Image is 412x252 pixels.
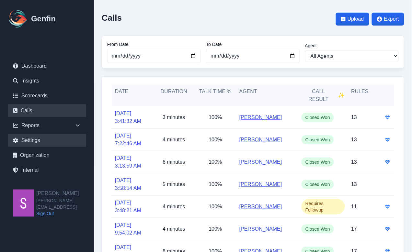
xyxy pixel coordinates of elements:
p: 100% [209,181,222,188]
span: Closed Won [302,113,334,122]
p: 100% [209,114,222,121]
p: 6 minutes [163,158,185,166]
a: [PERSON_NAME] [239,181,282,188]
span: Closed Won [302,180,334,189]
a: Dashboard [8,60,86,72]
h1: Genfin [31,14,56,24]
h2: Calls [102,13,122,23]
a: [DATE] 3:48:21 AM [115,199,150,214]
p: 17 [351,225,357,233]
a: [PERSON_NAME] [239,136,282,144]
a: Internal [8,164,86,177]
span: Closed Won [302,158,334,167]
a: [DATE] 3:58:54 AM [115,177,150,192]
p: 100% [209,203,222,211]
p: 100% [209,158,222,166]
a: Sign Out [36,210,94,217]
a: [DATE] 3:41:32 AM [115,110,150,125]
p: 4 minutes [163,225,185,233]
label: Agent [305,42,399,49]
h5: Talk Time % [198,88,233,95]
img: Logo [8,8,29,29]
button: Upload [336,13,369,26]
span: ✨ [338,92,345,99]
label: To Date [206,41,300,48]
span: Closed Won [302,225,334,234]
p: 13 [351,181,357,188]
p: 11 [351,203,357,211]
span: Closed Won [302,135,334,144]
p: 13 [351,158,357,166]
p: 100% [209,136,222,144]
p: 5 minutes [163,181,185,188]
h5: Rules [351,88,369,103]
a: Calls [8,104,86,117]
h5: Date [115,88,150,95]
a: [PERSON_NAME] [239,158,282,166]
p: 13 [351,114,357,121]
div: Reports [8,119,86,132]
a: Settings [8,134,86,147]
button: Export [372,13,404,26]
h5: Duration [156,88,191,95]
a: Organization [8,149,86,162]
h5: Call Result [302,88,345,103]
img: Shane Wey [13,190,34,217]
a: Scorecards [8,89,86,102]
span: Upload [348,15,364,23]
p: 3 minutes [163,114,185,121]
a: [DATE] 7:22:46 AM [115,132,150,148]
p: 4 minutes [163,136,185,144]
p: 13 [351,136,357,144]
h5: Agent [239,88,257,103]
a: [PERSON_NAME] [239,203,282,211]
label: From Date [107,41,201,48]
a: [PERSON_NAME] [239,114,282,121]
a: [DATE] 9:54:02 AM [115,221,150,237]
span: Export [384,15,399,23]
span: Requires Followup [302,199,345,214]
p: 100% [209,225,222,233]
a: [DATE] 3:13:59 AM [115,154,150,170]
a: Insights [8,74,86,87]
h2: [PERSON_NAME] [36,190,94,197]
p: 4 minutes [163,203,185,211]
a: [PERSON_NAME] [239,225,282,233]
span: [PERSON_NAME][EMAIL_ADDRESS] [36,197,94,210]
